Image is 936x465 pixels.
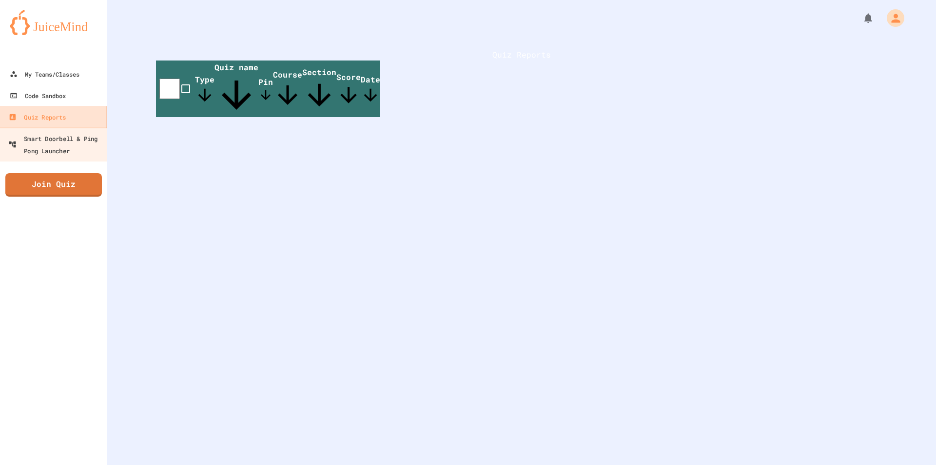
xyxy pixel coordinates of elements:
h1: Quiz Reports [156,49,887,61]
span: Section [302,67,336,112]
span: Course [273,69,302,110]
input: select all desserts [159,79,180,99]
img: logo-orange.svg [10,10,97,35]
span: Date [361,74,380,105]
div: My Account [877,7,907,29]
a: Join Quiz [5,173,102,197]
div: Code Sandbox [10,90,66,101]
div: Quiz Reports [9,111,66,123]
div: My Teams/Classes [10,68,79,80]
div: Smart Doorbell & Ping Pong Launcher [8,132,105,156]
span: Score [336,72,361,107]
span: Quiz name [214,62,258,117]
span: Pin [258,77,273,102]
span: Type [195,74,214,105]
